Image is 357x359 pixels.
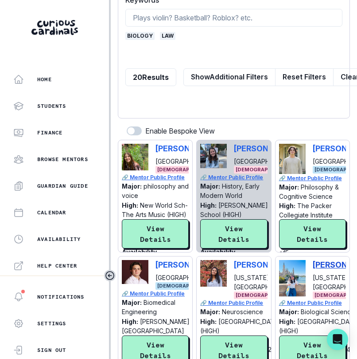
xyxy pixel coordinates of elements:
p: philosophy and voice [122,182,189,199]
p: Major: [279,183,299,191]
p: Active Engagements: [279,336,326,353]
p: Enable Bespoke View [145,126,215,136]
p: High: [200,201,217,209]
p: [PERSON_NAME] [234,144,299,153]
p: Guardian Guide [37,182,88,189]
button: Toggle sidebar [104,270,116,281]
span: biology [125,32,155,40]
button: ShowAdditional Filters [183,68,276,86]
p: Availability Updated: [200,248,235,265]
p: [GEOGRAPHIC_DATA] [155,273,221,282]
a: 🔗 Mentor Public Profile [279,174,347,182]
img: Picture of Mark DeMonte [122,260,148,284]
p: Home [37,76,52,83]
p: High: [200,318,217,325]
p: New World Sch-The Arts Music (HIGH) [122,201,188,218]
a: 🔗 Mentor Public Profile [122,174,190,181]
p: The Packer Collegiate Institute (HIGH) [279,202,333,228]
p: Browse Mentors [37,156,88,163]
p: Settings [37,320,66,327]
img: Picture of Zander Blitzer [200,144,227,168]
a: 🔗 Mentor Public Profile [200,174,268,181]
p: Availability Updated: [122,248,157,265]
p: Major: [279,308,299,316]
a: 🔗 Mentor Public Profile [200,299,281,307]
p: Students [37,103,66,110]
p: Major: [200,182,220,190]
p: High: [122,318,138,325]
button: View Details [279,219,346,249]
p: Major: [122,182,142,190]
img: Curious Cardinals Logo [31,20,78,35]
p: Availability [37,236,81,243]
span: [DEMOGRAPHIC_DATA] [155,166,219,174]
p: [GEOGRAPHIC_DATA] [155,157,221,166]
p: [PERSON_NAME] School (HIGH) [200,201,268,218]
span: [DEMOGRAPHIC_DATA] [155,282,219,290]
p: High: [122,201,138,209]
p: Help Center [37,262,77,269]
p: Major: [122,299,142,306]
p: [GEOGRAPHIC_DATA] [234,157,299,166]
p: [PERSON_NAME] [234,260,299,269]
span: law [160,32,175,40]
p: [PERSON_NAME][GEOGRAPHIC_DATA] (HIGH) [122,318,190,344]
img: Picture of Diya Taylor [200,260,227,287]
input: Plays violin? Basketball? Roblox? etc. [125,9,342,27]
p: [PERSON_NAME] [155,260,221,269]
img: Picture of Sanaa Alam [279,260,306,296]
a: 🔗 Mentor Public Profile [122,290,190,298]
span: [DEMOGRAPHIC_DATA] [234,292,298,299]
button: Reset Filters [275,68,334,86]
p: Notifications [37,293,85,300]
p: Finance [37,129,62,136]
p: Neuroscience [222,308,263,316]
div: Open Intercom Messenger [327,329,348,350]
img: Picture of Matthew Kodsi [279,144,306,174]
p: 20 Results [133,72,169,83]
p: [US_STATE][GEOGRAPHIC_DATA] [234,273,299,292]
span: [DEMOGRAPHIC_DATA] [234,166,298,174]
p: High: [279,318,295,325]
p: Calendar [37,209,66,216]
button: View Details [122,219,189,249]
p: Sign Out [37,347,66,354]
button: View Details [200,219,267,249]
p: Philosophy & Cognitive Science [279,183,339,200]
p: Biomedical Engineering [122,299,175,316]
p: High: [279,202,295,209]
p: History, Early Modern World [200,182,260,199]
p: [PERSON_NAME] [155,144,221,153]
img: Picture of Aurora Jablon [122,144,148,170]
p: Major: [200,308,220,316]
p: [GEOGRAPHIC_DATA] (HIGH) [200,318,281,335]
